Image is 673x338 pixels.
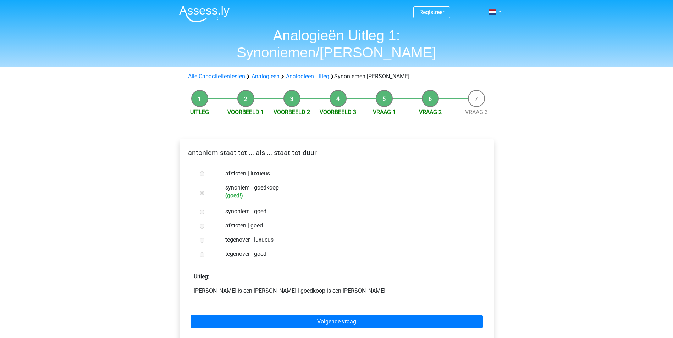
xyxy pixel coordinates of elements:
label: tegenover | goed [225,250,471,258]
a: Uitleg [190,109,209,116]
a: Analogieen [252,73,280,80]
strong: Uitleg: [194,273,209,280]
a: Analogieen uitleg [286,73,329,80]
a: Voorbeeld 2 [274,109,310,116]
a: Voorbeeld 1 [227,109,264,116]
p: [PERSON_NAME] is een [PERSON_NAME] | goedkoop is een [PERSON_NAME] [194,287,480,295]
a: Voorbeeld 3 [320,109,356,116]
label: synoniem | goed [225,207,471,216]
a: Registreer [419,9,444,16]
label: tegenover | luxueus [225,236,471,244]
img: Assessly [179,6,230,22]
label: afstoten | luxueus [225,169,471,178]
h6: (goed!) [225,192,471,199]
p: antoniem staat tot ... als ... staat tot duur [185,147,488,158]
a: Vraag 1 [373,109,396,116]
div: Synoniemen [PERSON_NAME] [185,72,488,81]
h1: Analogieën Uitleg 1: Synoniemen/[PERSON_NAME] [173,27,500,61]
label: synoniem | goedkoop [225,184,471,199]
label: afstoten | goed [225,221,471,230]
a: Vraag 3 [465,109,488,116]
a: Vraag 2 [419,109,442,116]
a: Volgende vraag [191,315,483,328]
a: Alle Capaciteitentesten [188,73,245,80]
